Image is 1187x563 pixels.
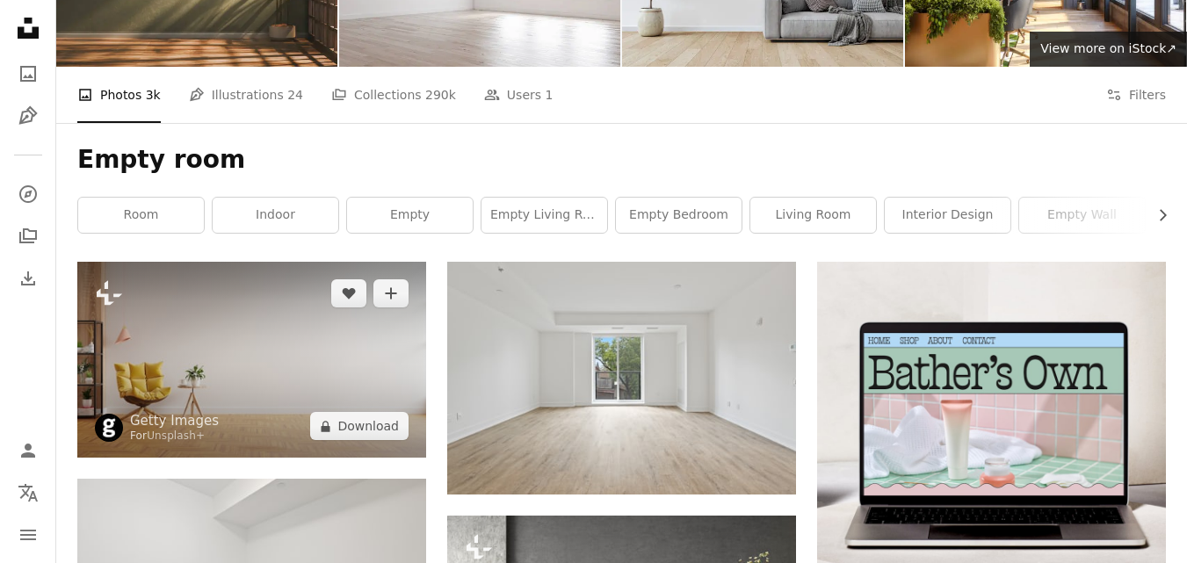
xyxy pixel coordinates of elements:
span: 24 [287,85,303,105]
a: Log in / Sign up [11,433,46,468]
a: Illustrations [11,98,46,134]
a: Collections 290k [331,67,456,123]
a: Unsplash+ [147,429,205,442]
img: white wooden framed glass door [447,262,796,494]
a: Getty Images [130,412,219,429]
a: Photos [11,56,46,91]
a: empty [347,198,473,233]
a: Users 1 [484,67,554,123]
a: View more on iStock↗ [1030,32,1187,67]
img: Modern minimalist interior with an yellow armchair on empty white color wall background.3d rendering [77,262,426,458]
a: Collections [11,219,46,254]
a: empty bedroom [616,198,742,233]
a: indoor [213,198,338,233]
span: View more on iStock ↗ [1040,41,1176,55]
a: empty living room [481,198,607,233]
a: Home — Unsplash [11,11,46,49]
button: Filters [1106,67,1166,123]
a: living room [750,198,876,233]
button: Download [310,412,409,440]
button: Add to Collection [373,279,409,307]
button: Menu [11,517,46,552]
a: Download History [11,261,46,296]
a: white wooden framed glass door [447,370,796,386]
a: Explore [11,177,46,212]
div: For [130,429,219,444]
a: interior design [885,198,1010,233]
button: Language [11,475,46,510]
a: Modern minimalist interior with an yellow armchair on empty white color wall background.3d rendering [77,351,426,367]
a: Illustrations 24 [189,67,303,123]
a: empty wall [1019,198,1145,233]
button: scroll list to the right [1147,198,1166,233]
a: room [78,198,204,233]
span: 1 [546,85,554,105]
img: Go to Getty Images's profile [95,414,123,442]
h1: Empty room [77,144,1166,176]
button: Like [331,279,366,307]
span: 290k [425,85,456,105]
